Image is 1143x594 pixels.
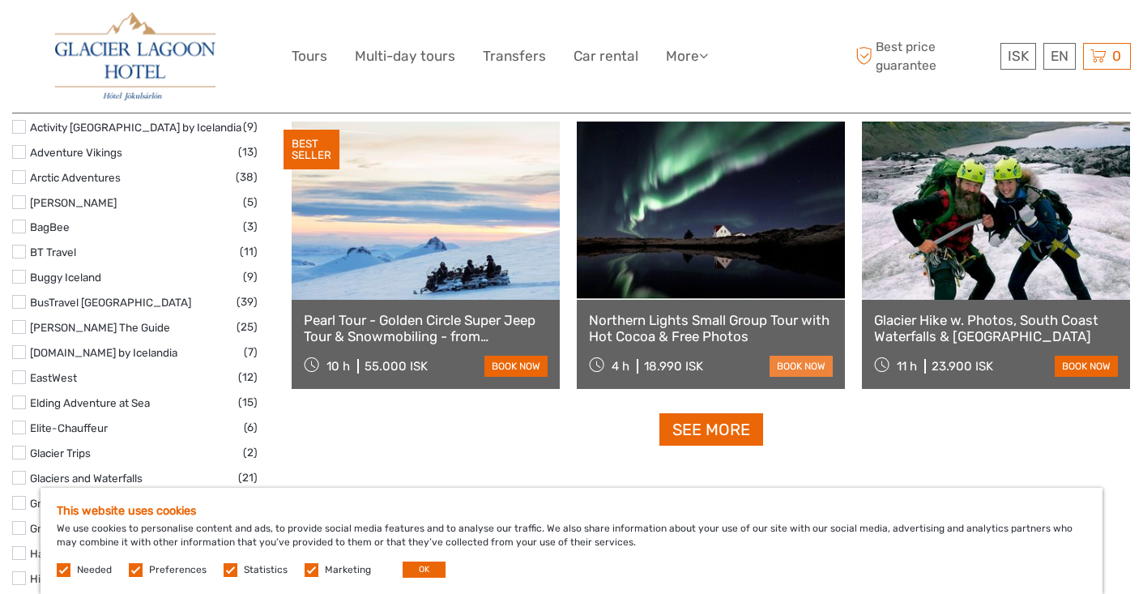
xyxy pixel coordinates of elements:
a: Gravel Travel [30,497,94,510]
a: book now [770,356,833,377]
a: Activity [GEOGRAPHIC_DATA] by Icelandia [30,121,241,134]
span: (13) [238,143,258,161]
a: More [666,45,708,68]
a: Car rental [574,45,638,68]
span: 10 h [326,359,350,374]
a: book now [484,356,548,377]
a: Buggy Iceland [30,271,101,284]
button: Open LiveChat chat widget [186,25,206,45]
a: Elite-Chauffeur [30,421,108,434]
span: 11 h [897,359,917,374]
a: Elding Adventure at Sea [30,396,150,409]
a: Northern Lights Small Group Tour with Hot Cocoa & Free Photos [589,312,833,345]
div: EN [1043,43,1076,70]
a: [PERSON_NAME] [30,196,117,209]
span: ISK [1008,48,1029,64]
span: (12) [238,368,258,387]
a: [DOMAIN_NAME] by Icelandia [30,346,177,359]
span: (5) [243,193,258,212]
div: We use cookies to personalise content and ads, to provide social media features and to analyse ou... [41,488,1102,594]
div: 55.000 ISK [365,359,428,374]
a: BagBee [30,220,70,233]
a: Glaciers and Waterfalls [30,472,143,485]
a: Glacier Hike w. Photos, South Coast Waterfalls & [GEOGRAPHIC_DATA] [874,312,1118,345]
a: Gray Line [GEOGRAPHIC_DATA] [30,522,190,535]
a: Multi-day tours [355,45,455,68]
label: Statistics [244,563,288,577]
div: 23.900 ISK [932,359,993,374]
button: OK [403,562,446,578]
a: See more [659,413,763,447]
a: [PERSON_NAME] The Guide [30,321,170,334]
span: (9) [243,267,258,286]
span: (21) [238,468,258,487]
span: Best price guarantee [851,38,996,74]
label: Preferences [149,563,207,577]
a: Pearl Tour - Golden Circle Super Jeep Tour & Snowmobiling - from [GEOGRAPHIC_DATA] [304,312,548,345]
a: Glacier Trips [30,447,91,459]
a: EastWest [30,371,77,384]
a: Transfers [483,45,546,68]
a: BT Travel [30,246,76,259]
span: (25) [237,318,258,336]
span: (7) [244,343,258,361]
label: Marketing [325,563,371,577]
div: 18.990 ISK [644,359,703,374]
h5: This website uses cookies [57,504,1086,518]
a: Hidden Iceland [30,572,105,585]
span: (11) [240,242,258,261]
span: (3) [243,217,258,236]
span: 0 [1110,48,1124,64]
label: Needed [77,563,112,577]
span: (39) [237,293,258,311]
a: Happyworld [30,547,91,560]
p: We're away right now. Please check back later! [23,28,183,41]
a: book now [1055,356,1118,377]
span: 4 h [612,359,629,374]
img: 2790-86ba44ba-e5e5-4a53-8ab7-28051417b7bc_logo_big.jpg [55,12,215,100]
a: BusTravel [GEOGRAPHIC_DATA] [30,296,191,309]
span: (2) [243,443,258,462]
span: (6) [244,418,258,437]
a: Arctic Adventures [30,171,121,184]
span: (15) [238,393,258,412]
span: (9) [243,118,258,136]
a: Adventure Vikings [30,146,122,159]
span: (38) [236,168,258,186]
div: BEST SELLER [284,130,339,170]
a: Tours [292,45,327,68]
